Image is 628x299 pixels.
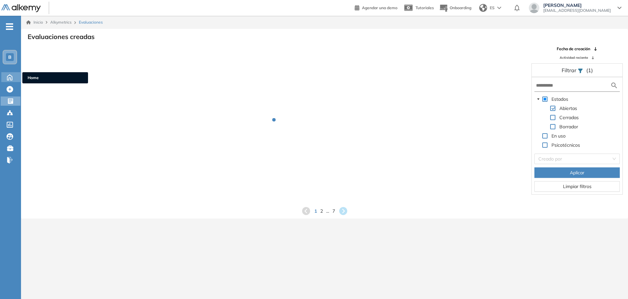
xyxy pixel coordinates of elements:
[26,19,43,25] a: Inicio
[450,5,471,10] span: Onboarding
[6,26,13,27] i: -
[543,8,611,13] span: [EMAIL_ADDRESS][DOMAIN_NAME]
[557,46,590,52] span: Fecha de creación
[562,67,578,74] span: Filtrar
[362,5,397,10] span: Agendar una demo
[490,5,495,11] span: ES
[560,55,588,60] span: Actividad reciente
[551,96,568,102] span: Estados
[534,181,620,192] button: Limpiar filtros
[558,104,578,112] span: Abiertas
[479,4,487,12] img: world
[558,123,579,131] span: Borrador
[332,208,335,215] span: 7
[439,1,471,15] button: Onboarding
[1,4,41,12] img: Logo
[586,66,593,74] span: (1)
[534,167,620,178] button: Aplicar
[550,95,570,103] span: Estados
[559,124,578,130] span: Borrador
[355,3,397,11] a: Agendar una demo
[28,33,95,41] h3: Evaluaciones creadas
[559,105,577,111] span: Abiertas
[79,19,103,25] span: Evaluaciones
[8,54,11,60] span: B
[28,75,83,81] span: Home
[320,208,323,215] span: 2
[415,5,434,10] span: Tutoriales
[537,97,540,101] span: caret-down
[543,3,611,8] span: [PERSON_NAME]
[559,115,579,120] span: Cerradas
[326,208,329,215] span: ...
[551,133,566,139] span: En uso
[550,132,567,140] span: En uso
[563,183,592,190] span: Limpiar filtros
[314,208,317,215] span: 1
[558,114,580,121] span: Cerradas
[550,141,581,149] span: Psicotécnicos
[570,169,584,176] span: Aplicar
[551,142,580,148] span: Psicotécnicos
[497,7,501,9] img: arrow
[50,20,72,25] span: Alkymetrics
[610,81,618,90] img: search icon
